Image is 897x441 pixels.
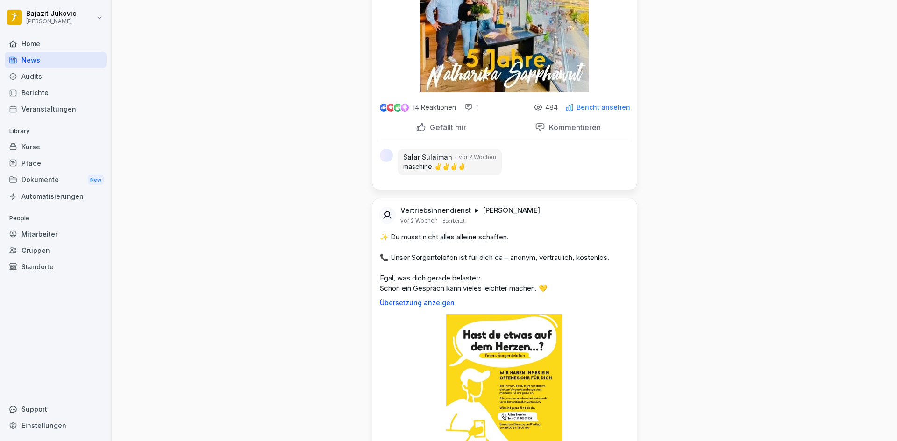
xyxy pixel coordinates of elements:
p: Library [5,124,107,139]
a: Pfade [5,155,107,171]
div: New [88,175,104,185]
a: News [5,52,107,68]
p: 14 Reaktionen [413,104,456,111]
p: Gefällt mir [426,123,466,132]
a: Einstellungen [5,417,107,434]
div: Dokumente [5,171,107,189]
a: DokumenteNew [5,171,107,189]
p: [PERSON_NAME] [483,206,540,215]
p: [PERSON_NAME] [26,18,76,25]
a: Mitarbeiter [5,226,107,242]
a: Gruppen [5,242,107,259]
p: Übersetzung anzeigen [380,299,629,307]
p: Salar Sulaiman [403,153,452,162]
p: ✨ Du musst nicht alles alleine schaffen. 📞 Unser Sorgentelefon ist für dich da – anonym, vertraul... [380,232,629,294]
a: Berichte [5,84,107,101]
p: vor 2 Wochen [400,217,438,224]
img: inspiring [401,103,409,112]
div: 1 [464,103,478,112]
a: Veranstaltungen [5,101,107,117]
p: People [5,211,107,226]
a: Standorte [5,259,107,275]
img: celebrate [394,104,402,112]
p: Vertriebsinnendienst [400,206,471,215]
p: 484 [545,104,558,111]
a: Kurse [5,139,107,155]
p: vor 2 Wochen [459,153,496,161]
p: Kommentieren [545,123,601,132]
p: Bericht ansehen [577,104,630,111]
img: love [387,104,394,111]
img: yvey6eay50i5ncrsp41szf0q.png [380,149,393,162]
a: Home [5,35,107,52]
p: maschine ✌️✌️✌️✌️ [403,162,496,171]
div: Support [5,401,107,417]
a: Audits [5,68,107,84]
p: Bearbeitet [442,217,464,224]
p: Bajazit Jukovic [26,10,76,18]
img: like [380,104,387,111]
a: Automatisierungen [5,188,107,204]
